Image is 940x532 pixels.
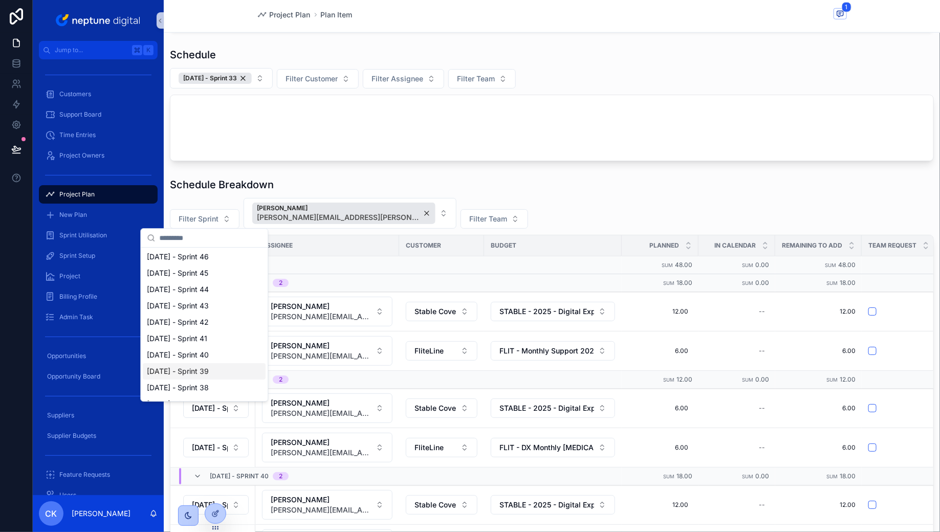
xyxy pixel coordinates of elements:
a: 6.00 [628,343,692,359]
span: CK [46,507,57,520]
div: -- [759,404,765,412]
span: Filter Assignee [371,74,423,84]
span: Filter Customer [286,74,338,84]
span: Filter Team [469,214,507,224]
span: Admin Task [59,313,93,321]
span: [DATE] - Sprint 43 [147,301,209,311]
small: Sum [742,474,753,479]
a: Select Button [405,495,478,515]
span: [PERSON_NAME] [271,495,371,505]
a: 6.00 [781,444,856,452]
span: STABLE - 2025 - Digital Experience [MEDICAL_DATA] - [DATE] [499,306,594,317]
div: 2 [279,375,282,384]
button: Unselect 11 [179,73,252,84]
span: [PERSON_NAME] [271,341,371,351]
a: Select Button [490,341,616,361]
span: Project [59,272,80,280]
span: FLIT - Monthly Support 2026 - [DATE] [499,346,594,356]
a: Select Button [405,437,478,458]
button: Select Button [262,393,392,423]
span: [PERSON_NAME][EMAIL_ADDRESS][PERSON_NAME][DOMAIN_NAME] [271,408,371,418]
span: Time Entries [59,131,96,139]
a: Project Owners [39,146,158,165]
button: Select Button [170,68,273,88]
span: Opportunity Board [47,372,100,381]
span: [PERSON_NAME][EMAIL_ADDRESS][PERSON_NAME][DOMAIN_NAME] [271,351,371,361]
a: Admin Task [39,308,158,326]
span: Supplier Budgets [47,432,96,440]
div: -- [759,501,765,509]
small: Sum [826,474,838,479]
span: 0.00 [755,472,769,480]
a: Users [39,486,158,504]
span: Customer [406,241,441,250]
span: 12.00 [781,501,856,509]
span: 48.00 [838,261,856,269]
a: Select Button [261,336,393,366]
span: 18.00 [840,279,856,286]
a: -- [705,400,769,416]
span: [PERSON_NAME] [271,398,371,408]
span: Users [59,491,76,499]
a: 6.00 [781,347,856,355]
span: Sprint Setup [59,252,95,260]
small: Sum [826,377,838,383]
a: Plan Item [321,10,353,20]
span: [DATE] - Sprint 37 [147,399,208,409]
span: Budget [491,241,516,250]
a: Select Button [490,398,616,418]
small: Sum [742,377,753,383]
a: Select Button [405,301,478,322]
small: Sum [663,474,674,479]
a: Select Button [261,393,393,424]
span: Assignee [262,241,293,250]
button: Select Button [183,398,249,418]
span: 12.00 [781,307,856,316]
span: 1 [842,2,851,12]
span: Filter Team [457,74,495,84]
button: Select Button [461,209,528,229]
span: [PERSON_NAME][EMAIL_ADDRESS][PERSON_NAME][DOMAIN_NAME] [257,212,421,223]
span: Sprint Utilisation [59,231,107,239]
a: Opportunity Board [39,367,158,386]
button: Select Button [183,495,249,515]
button: Select Button [406,398,477,418]
span: Team Request [868,241,916,250]
small: Sum [742,262,753,268]
span: Billing Profile [59,293,97,301]
span: K [144,46,152,54]
span: [DATE] - Sprint 46 [147,252,209,262]
h1: Schedule Breakdown [170,178,274,192]
a: -- [705,439,769,456]
button: Select Button [491,302,615,321]
a: Select Button [183,398,249,418]
div: scrollable content [33,59,164,495]
a: 12.00 [628,497,692,513]
a: Sprint Setup [39,247,158,265]
span: [PERSON_NAME][EMAIL_ADDRESS][PERSON_NAME][DOMAIN_NAME] [271,312,371,322]
a: New Plan [39,206,158,224]
span: 48.00 [675,261,692,269]
small: Sum [663,280,674,286]
span: FliteLine [414,346,444,356]
span: [DATE] - Sprint 42 [147,317,209,327]
span: Suppliers [47,411,74,419]
a: -- [705,343,769,359]
span: 12.00 [632,307,688,316]
button: Select Button [491,341,615,361]
span: [DATE] - Sprint 44 [147,284,209,295]
span: Filter Sprint [179,214,218,224]
a: Project [39,267,158,285]
span: [DATE] - Sprint 40 [210,472,269,480]
a: Project Plan [257,10,311,20]
span: [DATE] - Sprint 45 [147,268,208,278]
span: Project Owners [59,151,104,160]
span: 18.00 [676,279,692,286]
a: Select Button [261,432,393,463]
small: Sum [826,280,838,286]
img: App logo [54,12,143,29]
small: Sum [662,262,673,268]
span: STABLE - 2025 - Digital Experience [MEDICAL_DATA] - [DATE] [499,500,594,510]
div: Suggestions [141,248,268,401]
